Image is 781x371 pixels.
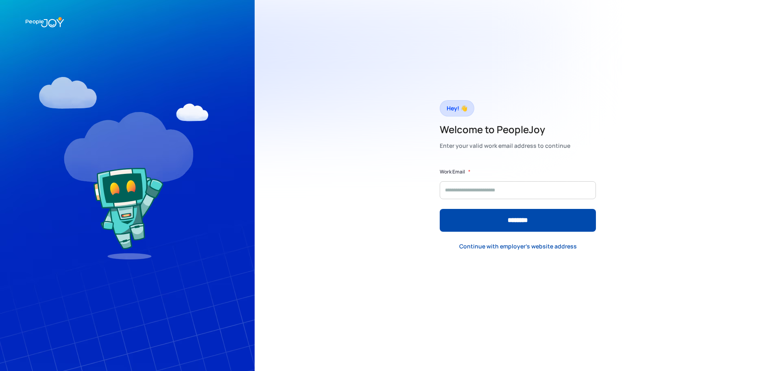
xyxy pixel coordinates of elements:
[440,140,570,151] div: Enter your valid work email address to continue
[453,238,583,255] a: Continue with employer's website address
[459,242,577,250] div: Continue with employer's website address
[440,168,596,232] form: Form
[440,123,570,136] h2: Welcome to PeopleJoy
[440,168,465,176] label: Work Email
[447,103,467,114] div: Hey! 👋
